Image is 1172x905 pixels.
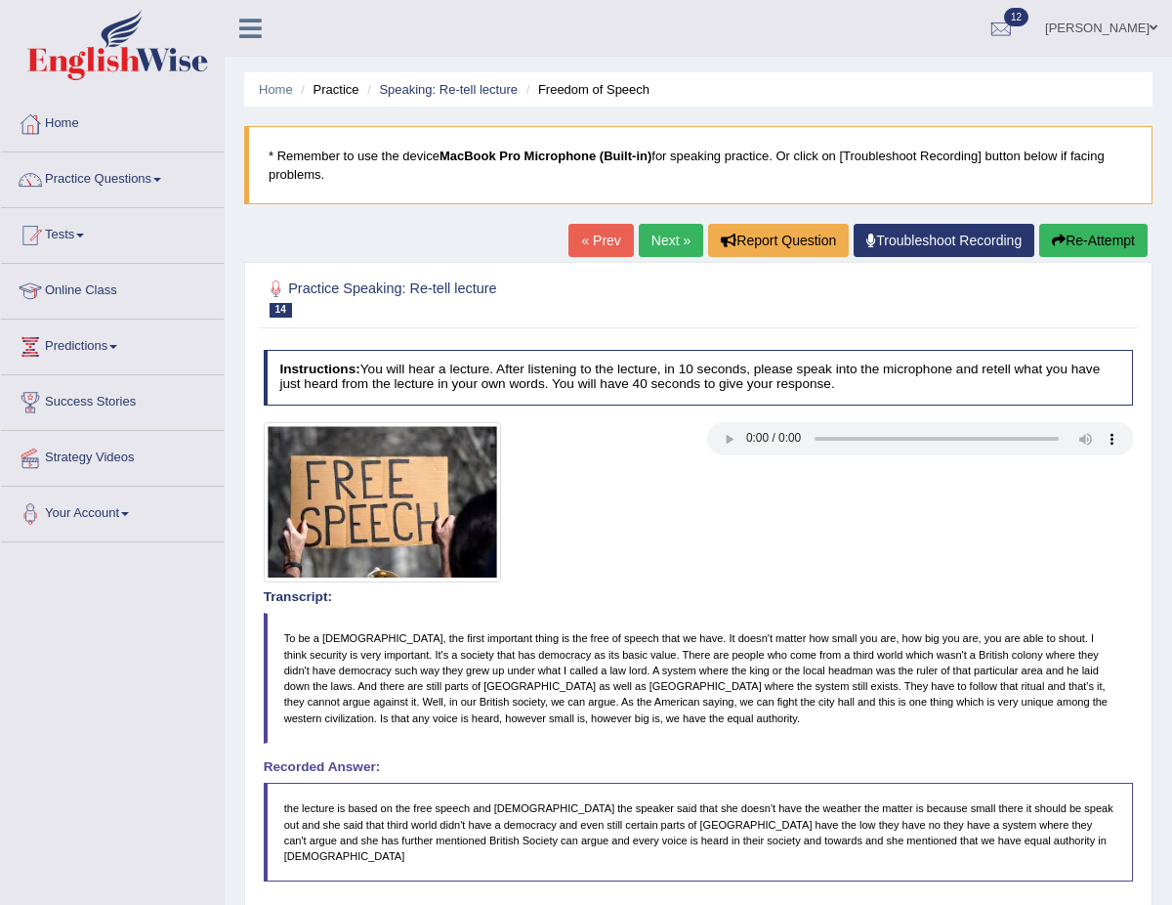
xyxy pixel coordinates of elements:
[439,149,651,163] b: MacBook Pro Microphone (Built-in)
[568,224,633,257] a: « Prev
[379,82,518,97] a: Speaking: Re-tell lecture
[264,277,803,318] h2: Practice Speaking: Re-tell lecture
[264,590,1134,605] h4: Transcript:
[1,487,224,536] a: Your Account
[264,783,1134,882] blockquote: the lecture is based on the free speech and [DEMOGRAPHIC_DATA] the speaker said that she doesn't ...
[1,97,224,146] a: Home
[1,208,224,257] a: Tests
[1004,8,1028,26] span: 12
[264,350,1134,406] h4: You will hear a lecture. After listening to the lecture, in 10 seconds, please speak into the mic...
[1,431,224,480] a: Strategy Videos
[244,126,1152,204] blockquote: * Remember to use the device for speaking practice. Or click on [Troubleshoot Recording] button b...
[1,264,224,313] a: Online Class
[639,224,703,257] a: Next »
[264,760,1134,775] h4: Recorded Answer:
[1,320,224,368] a: Predictions
[270,303,292,318] span: 14
[522,80,649,99] li: Freedom of Speech
[708,224,849,257] button: Report Question
[279,362,359,376] b: Instructions:
[296,80,358,99] li: Practice
[1039,224,1148,257] button: Re-Attempt
[1,152,224,201] a: Practice Questions
[259,82,293,97] a: Home
[854,224,1034,257] a: Troubleshoot Recording
[264,613,1134,743] blockquote: To be a [DEMOGRAPHIC_DATA], the first important thing is the free of speech that we have. It does...
[1,375,224,424] a: Success Stories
